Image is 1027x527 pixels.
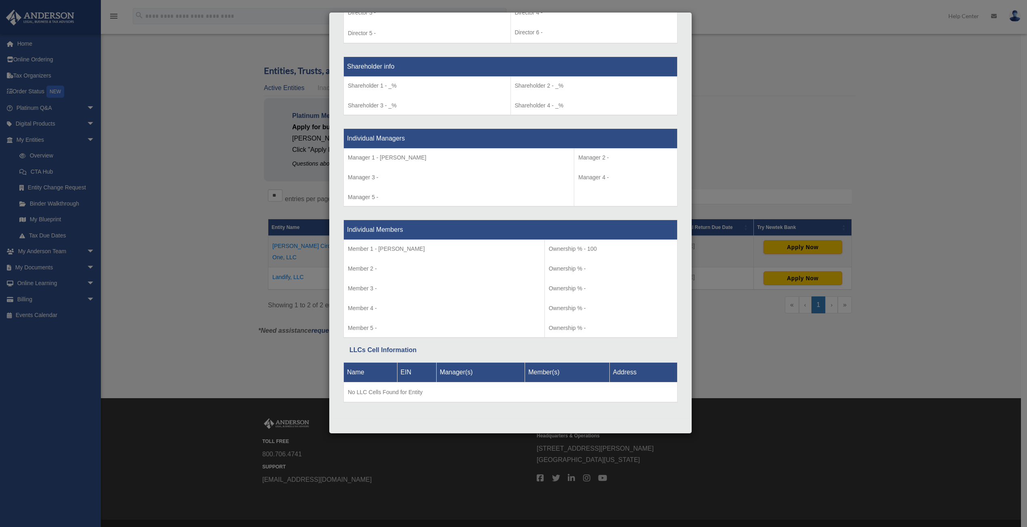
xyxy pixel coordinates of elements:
[348,192,570,202] p: Manager 5 -
[344,57,678,77] th: Shareholder info
[348,153,570,163] p: Manager 1 - [PERSON_NAME]
[344,128,678,148] th: Individual Managers
[344,362,397,382] th: Name
[515,27,674,38] p: Director 6 -
[549,244,673,254] p: Ownership % - 100
[348,172,570,183] p: Manager 3 -
[344,382,678,402] td: No LLC Cells Found for Entity
[349,344,671,356] div: LLCs Cell Information
[348,81,506,91] p: Shareholder 1 - _%
[348,8,506,18] p: Director 3 -
[515,8,674,18] p: Director 4 -
[348,323,540,333] p: Member 5 -
[549,264,673,274] p: Ownership % -
[348,244,540,254] p: Member 1 - [PERSON_NAME]
[578,153,673,163] p: Manager 2 -
[549,323,673,333] p: Ownership % -
[436,362,525,382] th: Manager(s)
[609,362,677,382] th: Address
[549,303,673,313] p: Ownership % -
[397,362,436,382] th: EIN
[348,264,540,274] p: Member 2 -
[348,101,506,111] p: Shareholder 3 - _%
[578,172,673,183] p: Manager 4 -
[344,220,678,240] th: Individual Members
[348,303,540,313] p: Member 4 -
[525,362,610,382] th: Member(s)
[515,101,674,111] p: Shareholder 4 - _%
[348,283,540,294] p: Member 3 -
[515,81,674,91] p: Shareholder 2 - _%
[549,283,673,294] p: Ownership % -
